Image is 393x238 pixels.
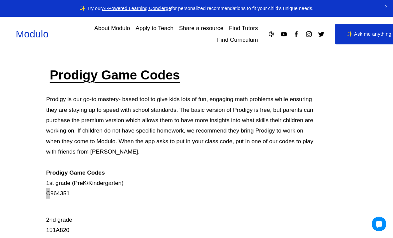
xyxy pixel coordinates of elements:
[102,6,171,11] a: AI-Powered Learning Concierge
[94,22,130,34] a: About Modulo
[229,22,258,34] a: Find Tutors
[50,68,180,82] a: Prodigy Game Codes
[268,31,275,38] a: Apple Podcasts
[136,22,174,34] a: Apply to Teach
[179,22,223,34] a: Share a resource
[318,31,325,38] a: Twitter
[46,94,316,199] p: Prodigy is our go-to mastery- based tool to give kids lots of fun, engaging math problems while e...
[217,34,258,46] a: Find Curriculum
[16,28,49,39] a: Modulo
[305,31,312,38] a: Instagram
[46,169,105,176] strong: Prodigy Game Codes
[46,204,316,236] p: 2nd grade 151A820
[293,31,300,38] a: Facebook
[280,31,287,38] a: YouTube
